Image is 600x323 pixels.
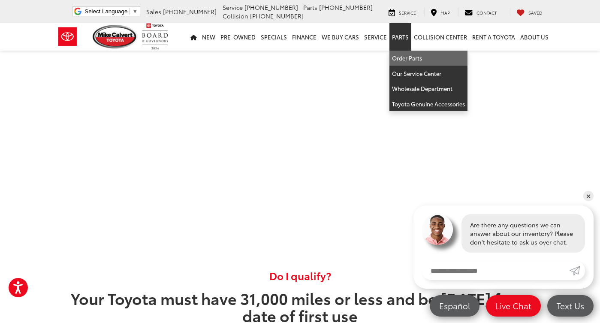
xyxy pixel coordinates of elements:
span: Text Us [552,300,588,311]
span: Select Language [84,8,127,15]
a: Text Us [547,295,594,317]
a: Wholesale Department [389,81,467,97]
span: Collision [223,12,248,20]
a: Pre-Owned [218,23,258,51]
span: Español [435,300,474,311]
span: [PHONE_NUMBER] [163,7,217,16]
a: Parts [389,23,411,51]
a: Contact [458,8,503,16]
a: Live Chat [486,295,541,317]
span: Contact [476,9,497,16]
span: Parts [303,3,317,12]
div: Are there any questions we can answer about our inventory? Please don't hesitate to ask us over c... [461,214,585,253]
a: My Saved Vehicles [510,8,549,16]
span: Saved [528,9,543,16]
span: Sales [146,7,161,16]
span: Map [440,9,450,16]
input: Enter your message [422,261,570,280]
span: [PHONE_NUMBER] [244,3,298,12]
a: Our Service Center [389,66,467,82]
a: Service [382,8,422,16]
a: About Us [518,23,551,51]
img: Mike Calvert Toyota [93,25,138,48]
img: Toyota [51,23,84,51]
a: Collision Center [411,23,470,51]
span: Service [399,9,416,16]
a: Order Parts: Opens in a new tab [389,51,467,66]
a: Map [424,8,456,16]
span: Live Chat [491,300,536,311]
span: [PHONE_NUMBER] [319,3,373,12]
a: Specials [258,23,289,51]
a: Finance [289,23,319,51]
a: Submit [570,261,585,280]
a: Rent a Toyota [470,23,518,51]
a: Español [430,295,479,317]
span: ▼ [132,8,138,15]
a: Toyota Genuine Accessories [389,97,467,112]
p: Do I qualify? [54,270,547,281]
span: [PHONE_NUMBER] [250,12,304,20]
a: WE BUY CARS [319,23,362,51]
a: Service [362,23,389,51]
img: Agent profile photo [422,214,453,245]
a: Select Language​ [84,8,138,15]
a: Home [188,23,199,51]
span: Service [223,3,243,12]
iframe: More Security | Toyota Parts & Service | Toyota [115,17,485,226]
a: New [199,23,218,51]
